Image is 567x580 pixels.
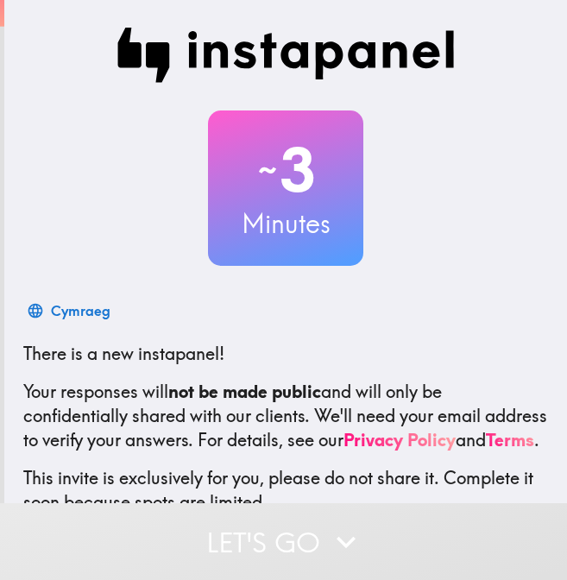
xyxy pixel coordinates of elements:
[486,429,534,451] a: Terms
[208,205,363,242] h3: Minutes
[51,299,110,323] div: Cymraeg
[117,28,455,83] img: Instapanel
[255,144,280,196] span: ~
[343,429,456,451] a: Privacy Policy
[23,293,117,328] button: Cymraeg
[23,343,224,364] span: There is a new instapanel!
[208,135,363,205] h2: 3
[23,380,548,452] p: Your responses will and will only be confidentially shared with our clients. We'll need your emai...
[168,381,321,402] b: not be made public
[23,466,548,514] p: This invite is exclusively for you, please do not share it. Complete it soon because spots are li...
